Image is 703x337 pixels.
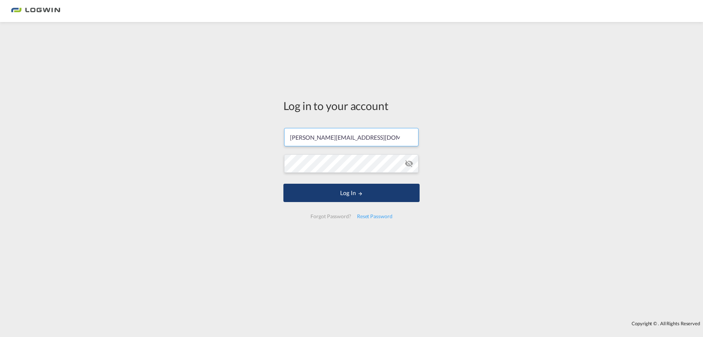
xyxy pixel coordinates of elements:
md-icon: icon-eye-off [405,159,413,168]
button: LOGIN [283,184,420,202]
img: bc73a0e0d8c111efacd525e4c8ad7d32.png [11,3,60,19]
div: Forgot Password? [308,210,354,223]
div: Reset Password [354,210,395,223]
div: Log in to your account [283,98,420,113]
input: Enter email/phone number [284,128,419,146]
